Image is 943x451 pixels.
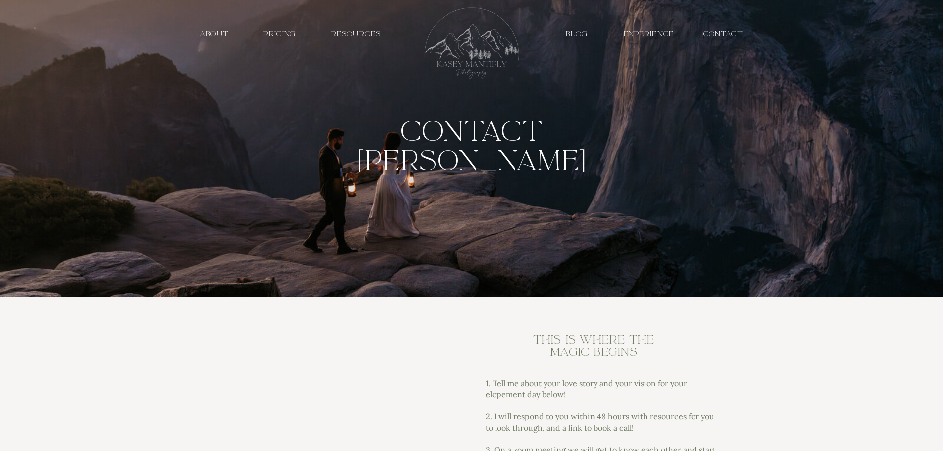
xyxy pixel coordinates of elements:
a: contact [699,29,747,39]
a: about [192,29,238,39]
a: resources [322,29,390,39]
h1: contact [PERSON_NAME] [350,116,594,181]
a: EXPERIENCE [621,29,677,39]
a: Blog [560,29,594,39]
h2: This is where the magic begins [531,334,657,362]
a: PRICING [257,29,303,39]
